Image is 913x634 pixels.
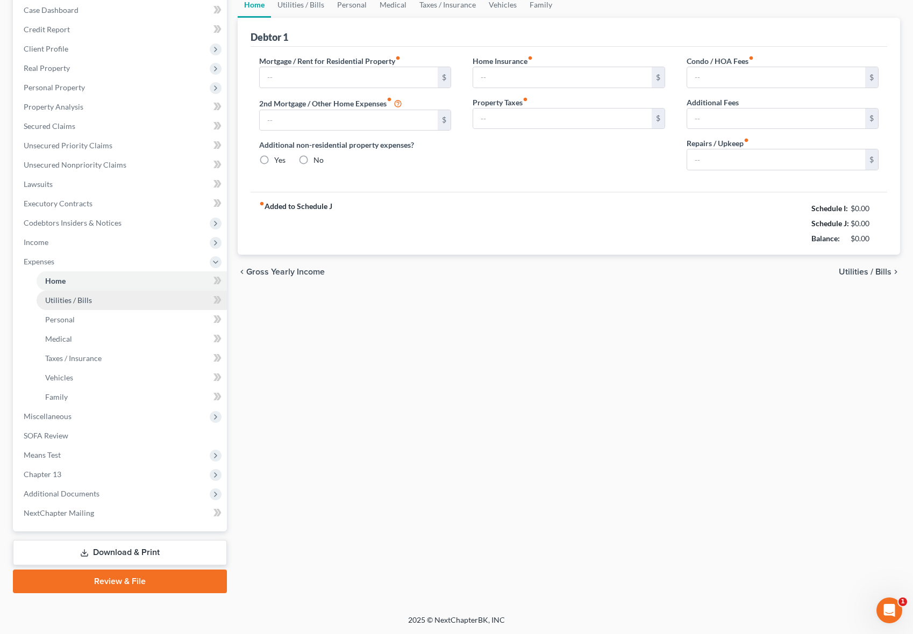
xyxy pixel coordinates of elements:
span: Personal Property [24,83,85,92]
a: Personal [37,310,227,329]
a: Executory Contracts [15,194,227,213]
strong: Added to Schedule J [259,201,332,246]
span: Chapter 13 [24,470,61,479]
button: Utilities / Bills chevron_right [839,268,900,276]
span: Medical [45,334,72,343]
div: $ [865,109,878,129]
input: -- [687,149,866,170]
button: chevron_left Gross Yearly Income [238,268,325,276]
strong: Schedule J: [811,219,849,228]
label: Additional non-residential property expenses? [259,139,452,150]
span: Client Profile [24,44,68,53]
a: Credit Report [15,20,227,39]
label: No [313,155,324,165]
input: -- [260,67,438,88]
a: Taxes / Insurance [37,349,227,368]
div: $ [865,67,878,88]
span: Lawsuits [24,179,53,189]
span: Vehicles [45,373,73,382]
span: Case Dashboard [24,5,79,15]
strong: Balance: [811,234,840,243]
div: $ [865,149,878,170]
span: Codebtors Insiders & Notices [24,218,122,227]
a: Home [37,271,227,291]
div: $0.00 [851,218,879,229]
i: chevron_right [891,268,900,276]
i: fiber_manual_record [259,201,265,206]
span: 1 [898,597,907,606]
a: Utilities / Bills [37,291,227,310]
div: Debtor 1 [251,31,288,44]
span: Additional Documents [24,489,99,498]
a: Unsecured Priority Claims [15,136,227,155]
i: fiber_manual_record [748,55,754,61]
div: $0.00 [851,203,879,214]
label: Additional Fees [687,97,739,108]
iframe: Intercom live chat [876,597,902,623]
i: chevron_left [238,268,246,276]
div: $0.00 [851,233,879,244]
div: 2025 © NextChapterBK, INC [150,615,763,634]
input: -- [687,109,866,129]
span: Real Property [24,63,70,73]
label: 2nd Mortgage / Other Home Expenses [259,97,402,110]
strong: Schedule I: [811,204,848,213]
input: -- [260,110,438,131]
span: Utilities / Bills [45,296,92,305]
a: Lawsuits [15,175,227,194]
label: Yes [274,155,286,165]
i: fiber_manual_record [744,138,749,143]
label: Home Insurance [473,55,533,67]
span: Means Test [24,450,61,459]
span: Credit Report [24,25,70,34]
a: Vehicles [37,368,227,387]
a: Case Dashboard [15,1,227,20]
i: fiber_manual_record [395,55,401,61]
a: Download & Print [13,540,227,565]
label: Property Taxes [473,97,528,108]
a: Family [37,387,227,407]
span: Taxes / Insurance [45,354,102,363]
label: Condo / HOA Fees [687,55,754,67]
span: Gross Yearly Income [246,268,325,276]
span: Property Analysis [24,102,83,111]
div: $ [438,110,451,131]
span: Unsecured Priority Claims [24,141,112,150]
span: Miscellaneous [24,412,72,421]
span: Utilities / Bills [839,268,891,276]
div: $ [438,67,451,88]
span: Secured Claims [24,121,75,131]
input: -- [687,67,866,88]
input: -- [473,67,652,88]
div: $ [652,67,665,88]
span: Personal [45,315,75,324]
span: Home [45,276,66,285]
span: SOFA Review [24,431,68,440]
span: NextChapter Mailing [24,508,94,517]
label: Repairs / Upkeep [687,138,749,149]
input: -- [473,109,652,129]
a: NextChapter Mailing [15,503,227,523]
span: Income [24,237,48,247]
label: Mortgage / Rent for Residential Property [259,55,401,67]
i: fiber_manual_record [387,97,392,102]
a: Secured Claims [15,117,227,136]
span: Expenses [24,257,54,266]
a: Unsecured Nonpriority Claims [15,155,227,175]
div: $ [652,109,665,129]
span: Executory Contracts [24,199,92,208]
a: Review & File [13,570,227,593]
span: Family [45,392,68,401]
a: Property Analysis [15,97,227,117]
a: SOFA Review [15,426,227,445]
span: Unsecured Nonpriority Claims [24,160,126,169]
i: fiber_manual_record [523,97,528,102]
a: Medical [37,329,227,349]
i: fiber_manual_record [527,55,533,61]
